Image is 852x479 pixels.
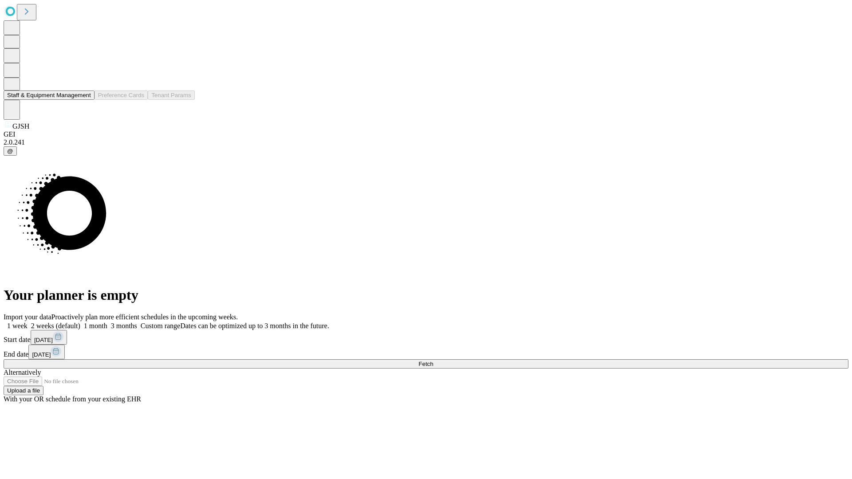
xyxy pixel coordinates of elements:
span: With your OR schedule from your existing EHR [4,395,141,403]
button: Staff & Equipment Management [4,90,95,100]
span: Custom range [141,322,180,330]
span: [DATE] [34,337,53,343]
span: Fetch [418,361,433,367]
button: Fetch [4,359,848,369]
button: @ [4,146,17,156]
span: 3 months [111,322,137,330]
span: Dates can be optimized up to 3 months in the future. [180,322,329,330]
div: End date [4,345,848,359]
button: Upload a file [4,386,43,395]
div: 2.0.241 [4,138,848,146]
span: Proactively plan more efficient schedules in the upcoming weeks. [51,313,238,321]
span: Import your data [4,313,51,321]
span: Alternatively [4,369,41,376]
button: Tenant Params [148,90,195,100]
span: 2 weeks (default) [31,322,80,330]
div: Start date [4,330,848,345]
span: @ [7,148,13,154]
button: Preference Cards [95,90,148,100]
span: 1 month [84,322,107,330]
h1: Your planner is empty [4,287,848,303]
span: 1 week [7,322,28,330]
div: GEI [4,130,848,138]
button: [DATE] [28,345,65,359]
span: GJSH [12,122,29,130]
span: [DATE] [32,351,51,358]
button: [DATE] [31,330,67,345]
